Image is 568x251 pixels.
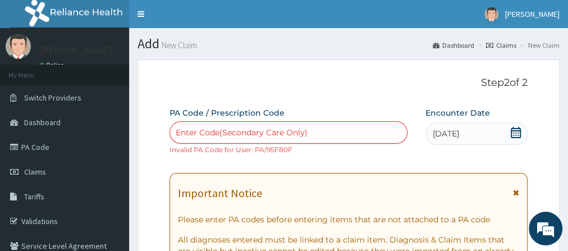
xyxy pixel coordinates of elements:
[170,77,528,89] p: Step 2 of 2
[486,40,516,50] a: Claims
[6,34,31,59] img: User Image
[425,107,490,118] label: Encounter Date
[39,61,66,69] a: Online
[24,167,46,177] span: Claims
[159,41,197,49] small: New Claim
[24,93,81,103] span: Switch Providers
[58,63,189,77] div: Chat with us now
[433,40,474,50] a: Dashboard
[39,45,113,56] p: [PERSON_NAME]
[24,117,61,127] span: Dashboard
[517,40,560,50] li: New Claim
[184,6,211,33] div: Minimize live chat window
[21,56,45,84] img: d_794563401_company_1708531726252_794563401
[6,148,214,187] textarea: Type your message and hit 'Enter'
[505,9,560,19] span: [PERSON_NAME]
[484,7,498,21] img: User Image
[178,187,262,199] h1: Important Notice
[176,127,308,138] div: Enter Code(Secondary Care Only)
[138,36,560,51] h1: Add
[170,145,292,154] small: Invalid PA Code for User: PA/95F80F
[170,107,285,118] label: PA Code / Prescription Code
[433,128,459,139] span: [DATE]
[24,191,44,202] span: Tariffs
[178,214,519,225] p: Please enter PA codes before entering items that are not attached to a PA code
[65,62,155,175] span: We're online!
